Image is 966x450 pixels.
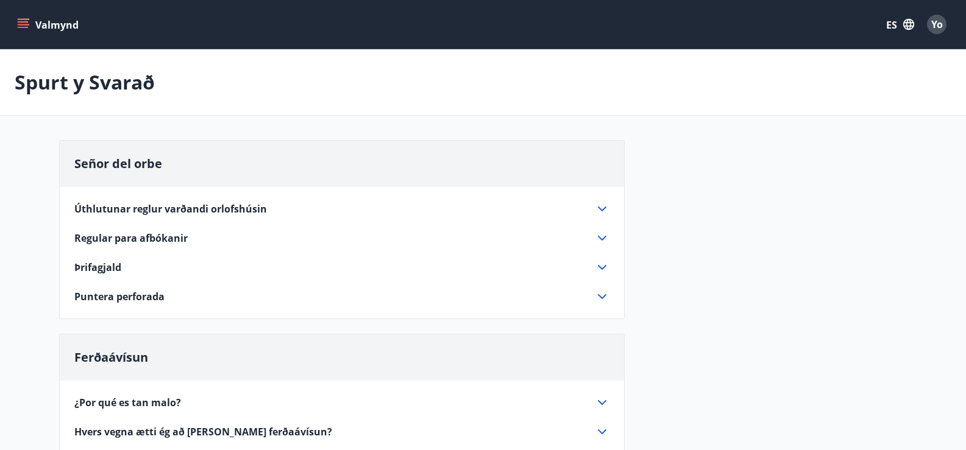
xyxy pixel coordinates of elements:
[74,260,609,275] div: Þrifagjald
[922,10,951,39] button: Yo
[74,395,609,410] div: ¿Por qué es tan malo?
[74,231,609,245] div: Regular para afbókanir
[74,289,609,304] div: Puntera perforada
[35,18,79,32] font: Valmynd
[74,425,332,438] font: Hvers vegna ætti ég að [PERSON_NAME] ferðaávísun?
[74,424,609,439] div: Hvers vegna ætti ég að [PERSON_NAME] ferðaávísun?
[886,18,897,32] font: ES
[74,202,609,216] div: Úthlutunar reglur varðandi orlofshúsin
[74,290,165,303] font: Puntera perforada
[74,231,188,245] font: Regular para afbókanir
[15,13,83,35] button: menú
[74,349,148,365] font: Ferðaávísun
[15,69,155,95] font: Spurt y Svarað
[74,155,162,172] font: Señor del orbe
[74,261,121,274] font: Þrifagjald
[931,18,943,31] font: Yo
[881,13,920,36] button: ES
[74,202,267,216] font: Úthlutunar reglur varðandi orlofshúsin
[74,396,181,409] font: ¿Por qué es tan malo?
